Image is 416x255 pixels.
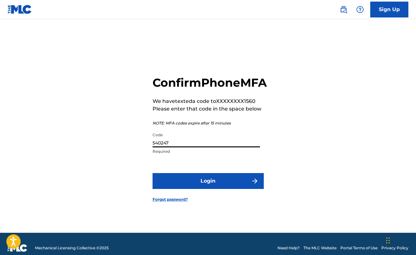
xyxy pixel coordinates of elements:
button: Login [153,173,264,189]
p: Please enter that code in the space below [153,105,267,113]
img: logo [8,244,27,252]
iframe: Chat Widget [384,225,416,255]
a: Privacy Policy [381,245,408,251]
p: NOTE: MFA codes expire after 15 minutes [153,120,267,126]
img: f7272a7cc735f4ea7f67.svg [251,177,259,185]
span: Mechanical Licensing Collective © 2025 [35,245,109,251]
a: The MLC Website [303,245,337,251]
p: Required [153,149,260,154]
h2: Confirm Phone MFA [153,76,267,90]
img: help [356,6,364,13]
a: Forgot password? [153,197,188,202]
div: Help [354,3,366,16]
img: MLC Logo [8,5,32,14]
p: We have texted a code to XXXXXXXX1560 [153,97,267,105]
a: Sign Up [370,2,408,17]
a: Need Help? [277,245,300,251]
div: Drag [386,231,390,250]
a: Public Search [337,3,350,16]
img: search [340,6,347,13]
a: Portal Terms of Use [340,245,378,251]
